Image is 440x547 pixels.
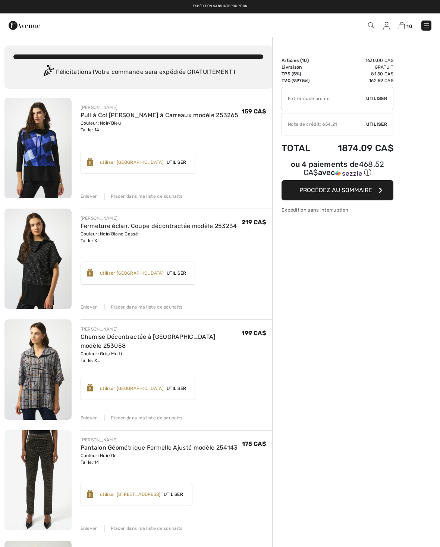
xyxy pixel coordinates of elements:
[81,415,97,421] div: Enlever
[320,57,394,64] td: 1630.00 CA$
[81,326,242,332] div: [PERSON_NAME]
[87,384,94,391] img: Reward-Logo.svg
[100,385,164,392] div: utiliser [GEOGRAPHIC_DATA]
[4,209,72,309] img: Fermeture éclair, Coupe décontractée modèle 253234
[406,24,412,29] span: 10
[104,193,183,200] div: Placer dans ma liste de souhaits
[81,215,237,222] div: [PERSON_NAME]
[302,58,307,63] span: 10
[81,437,238,443] div: [PERSON_NAME]
[383,22,390,29] img: Mes infos
[81,525,97,532] div: Enlever
[4,98,72,198] img: Pull à Col Bénitier à Carreaux modèle 253265
[320,135,394,161] td: 1874.09 CA$
[81,222,237,229] a: Fermeture éclair, Coupe décontractée modèle 253234
[81,120,239,133] div: Couleur: Noir/Bleu Taille: 14
[41,65,56,80] img: Congratulation2.svg
[282,161,393,178] div: ou 4 paiements de avec
[104,525,183,532] div: Placer dans ma liste de souhaits
[282,121,366,128] div: Note de crédit: 654.21
[81,333,216,349] a: Chemise Décontractée à [GEOGRAPHIC_DATA] modèle 253058
[164,270,189,276] span: Utiliser
[320,77,394,84] td: 162.59 CA$
[81,350,242,364] div: Couleur: Gris/Multi Taille: XL
[282,135,320,161] td: Total
[100,270,164,276] div: utiliser [GEOGRAPHIC_DATA]
[282,206,393,213] div: Expédition sans interruption
[81,444,238,451] a: Pantalon Géométrique Formelle Ajusté modèle 254143
[81,452,238,466] div: Couleur: Noir/Or Taille: 14
[104,415,183,421] div: Placer dans ma liste de souhaits
[399,21,412,30] a: 10
[87,490,94,498] img: Reward-Logo.svg
[368,22,374,29] img: Recherche
[242,108,266,115] span: 159 CA$
[100,491,161,498] div: utiliser [STREET_ADDRESS]
[366,95,387,102] span: Utiliser
[161,491,186,498] span: Utiliser
[104,304,183,310] div: Placer dans ma liste de souhaits
[164,385,189,392] span: Utiliser
[423,22,430,29] img: Menu
[81,112,239,119] a: Pull à Col [PERSON_NAME] à Carreaux modèle 253265
[335,170,362,177] img: Sezzle
[282,64,320,71] td: Livraison
[81,104,239,111] div: [PERSON_NAME]
[282,180,393,200] button: Procédez au sommaire
[4,430,72,531] img: Pantalon Géométrique Formelle Ajusté modèle 254143
[399,22,405,29] img: Panier d'achat
[320,64,394,71] td: Gratuit
[81,231,237,244] div: Couleur: Noir/Blanc Cassé Taille: XL
[282,87,366,110] input: Code promo
[100,159,164,166] div: utiliser [GEOGRAPHIC_DATA]
[242,329,266,337] span: 199 CA$
[87,158,94,166] img: Reward-Logo.svg
[320,71,394,77] td: 81.50 CA$
[9,21,40,28] a: 1ère Avenue
[13,65,263,80] div: Félicitations ! Votre commande sera expédiée GRATUITEMENT !
[242,219,266,226] span: 219 CA$
[81,304,97,310] div: Enlever
[304,160,384,177] span: 468.52 CA$
[366,121,387,128] span: Utiliser
[282,57,320,64] td: Articles ( )
[81,193,97,200] div: Enlever
[282,161,393,180] div: ou 4 paiements de468.52 CA$avecSezzle Cliquez pour en savoir plus sur Sezzle
[9,18,40,33] img: 1ère Avenue
[282,77,320,84] td: TVQ (9.975%)
[164,159,189,166] span: Utiliser
[299,187,372,194] span: Procédez au sommaire
[242,440,266,447] span: 175 CA$
[282,71,320,77] td: TPS (5%)
[4,319,72,420] img: Chemise Décontractée à Carreaux modèle 253058
[87,269,94,276] img: Reward-Logo.svg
